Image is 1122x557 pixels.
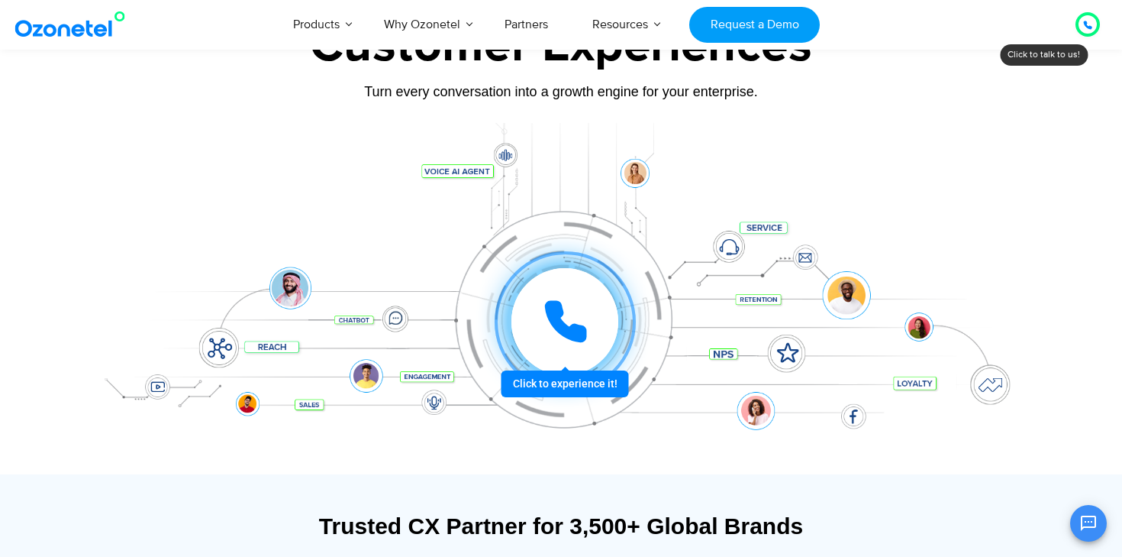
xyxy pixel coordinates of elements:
[84,83,1038,100] div: Turn every conversation into a growth engine for your enterprise.
[92,513,1030,539] div: Trusted CX Partner for 3,500+ Global Brands
[689,7,820,43] a: Request a Demo
[1070,505,1107,542] button: Open chat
